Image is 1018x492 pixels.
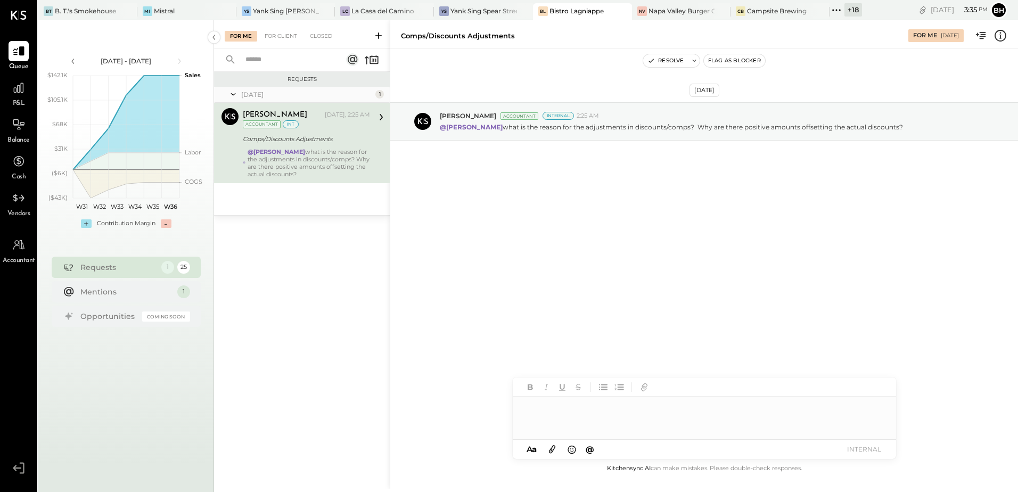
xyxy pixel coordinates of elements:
div: 25 [177,261,190,274]
text: $142.1K [47,71,68,79]
div: Opportunities [80,311,137,322]
div: Internal [543,112,574,120]
button: Unordered List [596,380,610,394]
button: Bold [523,380,537,394]
div: copy link [917,4,928,15]
button: Bh [990,2,1007,19]
div: Campsite Brewing [747,6,807,15]
div: Mistral [154,6,175,15]
a: Cash [1,151,37,182]
text: ($43K) [48,194,68,201]
div: Comps/Discounts Adjustments [243,134,367,144]
div: Yank Sing [PERSON_NAME][GEOGRAPHIC_DATA] [253,6,319,15]
div: [DATE] [941,32,959,39]
div: Accountant [500,112,538,120]
div: BL [538,6,548,16]
button: Underline [555,380,569,394]
strong: @[PERSON_NAME] [248,148,305,155]
div: Closed [305,31,338,42]
text: W36 [163,203,177,210]
span: Cash [12,173,26,182]
div: YS [439,6,449,16]
text: $68K [52,120,68,128]
text: W32 [93,203,106,210]
button: Ordered List [612,380,626,394]
div: For Me [225,31,257,42]
button: INTERNAL [843,442,885,456]
div: Mi [143,6,152,16]
div: Accountant [243,120,281,128]
div: LC [340,6,350,16]
button: Add URL [637,380,651,394]
button: @ [582,442,597,456]
div: + [81,219,92,228]
span: 2:25 AM [577,112,599,120]
div: 1 [177,285,190,298]
div: Comps/Discounts Adjustments [401,31,515,41]
div: [PERSON_NAME] [243,110,307,120]
text: Sales [185,71,201,79]
div: - [161,219,171,228]
div: + 18 [844,3,862,17]
a: Accountant [1,235,37,266]
div: La Casa del Camino [351,6,414,15]
p: what is the reason for the adjustments in discounts/comps? Why are there positive amounts offsett... [440,122,903,132]
div: Mentions [80,286,172,297]
strong: @[PERSON_NAME] [440,123,503,131]
div: 1 [161,261,174,274]
span: [PERSON_NAME] [440,111,496,120]
div: Requests [219,76,384,83]
span: P&L [13,99,25,109]
text: W35 [146,203,159,210]
div: Bistro Lagniappe [549,6,604,15]
text: Labor [185,149,201,156]
div: [DATE] [241,90,373,99]
div: Contribution Margin [97,219,155,228]
div: For Client [259,31,302,42]
span: a [532,444,537,454]
button: Flag as Blocker [704,54,765,67]
text: W33 [111,203,124,210]
text: W31 [76,203,87,210]
div: [DATE] - [DATE] [81,56,171,65]
div: what is the reason for the adjustments in discounts/comps? Why are there positive amounts offsett... [248,148,370,178]
text: W34 [128,203,142,210]
span: Queue [9,62,29,72]
a: Vendors [1,188,37,219]
text: $31K [54,145,68,152]
div: BT [44,6,53,16]
button: Italic [539,380,553,394]
div: Yank Sing Spear Street [450,6,517,15]
a: P&L [1,78,37,109]
button: Strikethrough [571,380,585,394]
span: Balance [7,136,30,145]
button: Resolve [643,54,688,67]
div: [DATE] [689,84,719,97]
text: $105.1K [47,96,68,103]
span: Vendors [7,209,30,219]
div: [DATE] [931,5,988,15]
a: Balance [1,114,37,145]
text: COGS [185,178,202,185]
div: [DATE], 2:25 AM [325,111,370,119]
span: @ [586,444,594,454]
div: 1 [375,90,384,99]
button: Aa [523,444,540,455]
div: Requests [80,262,156,273]
div: int [283,120,299,128]
div: B. T.'s Smokehouse [55,6,116,15]
div: Coming Soon [142,311,190,322]
span: Accountant [3,256,35,266]
div: YS [242,6,251,16]
div: NV [637,6,647,16]
div: For Me [913,31,937,40]
div: CB [736,6,745,16]
a: Queue [1,41,37,72]
div: Napa Valley Burger Company [648,6,715,15]
text: ($6K) [52,169,68,177]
